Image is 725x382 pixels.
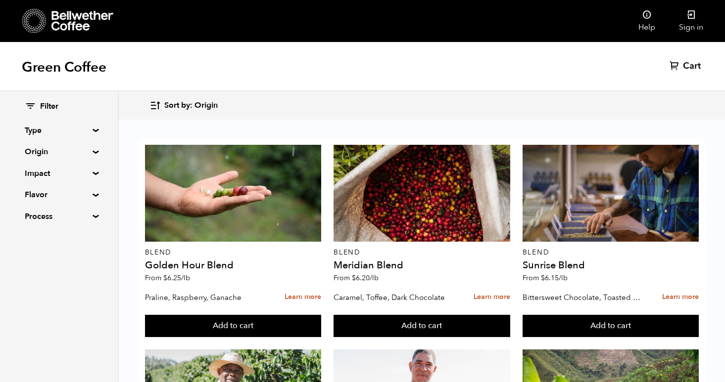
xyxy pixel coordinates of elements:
[334,273,379,283] span: From
[25,125,93,136] summary: Type
[25,146,93,158] summary: Origin
[145,273,190,283] span: From
[523,273,568,283] span: From
[523,260,699,270] h4: Sunrise Blend
[40,101,58,112] span: Filter
[370,273,379,283] span: /lb
[334,315,510,338] button: Add to cart
[352,273,356,283] span: $
[334,290,453,305] p: Caramel, Toffee, Dark Chocolate
[163,273,190,283] bdi: 6.25
[334,260,510,270] h4: Meridian Blend
[145,260,321,270] h4: Golden Hour Blend
[662,287,699,308] a: Learn more
[683,60,701,72] span: Cart
[163,273,167,283] span: $
[22,58,106,76] h1: Green Coffee
[541,273,568,283] bdi: 6.15
[559,273,568,283] span: /lb
[181,273,190,283] span: /lb
[25,168,93,179] summary: Impact
[145,249,321,256] p: Blend
[523,249,699,256] p: Blend
[474,287,510,308] a: Learn more
[149,94,218,117] button: Sort by: Origin
[145,315,321,338] button: Add to cart
[334,249,510,256] p: Blend
[25,211,93,222] summary: Process
[541,273,545,283] span: $
[523,315,699,338] button: Add to cart
[523,290,642,305] p: Bittersweet Chocolate, Toasted Marshmallow, Candied Orange, Praline
[352,273,379,283] bdi: 6.20
[25,189,93,201] summary: Flavor
[145,290,265,305] p: Praline, Raspberry, Ganache
[670,60,703,72] a: Cart
[285,287,321,308] a: Learn more
[164,100,218,111] span: Sort by: Origin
